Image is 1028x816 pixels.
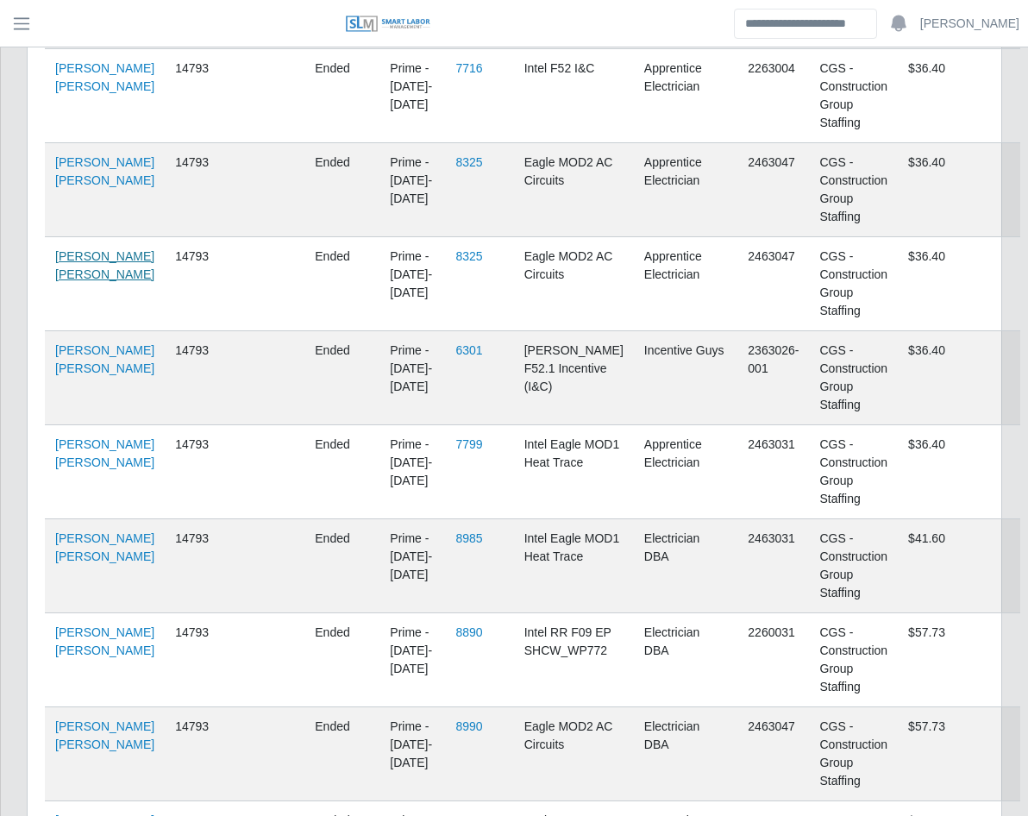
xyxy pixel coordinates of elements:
td: Apprentice Electrician [634,237,738,331]
td: Prime - [DATE]-[DATE] [379,613,445,707]
td: Intel F52 I&C [514,49,634,143]
td: Prime - [DATE]-[DATE] [379,425,445,519]
td: Intel Eagle MOD1 Heat Trace [514,425,634,519]
td: Apprentice Electrician [634,143,738,237]
td: 14793 [165,237,227,331]
td: CGS - Construction Group Staffing [810,425,899,519]
td: ended [304,331,379,425]
td: Apprentice Electrician [634,425,738,519]
td: 14793 [165,707,227,801]
a: 8985 [455,531,482,545]
td: 14793 [165,613,227,707]
td: Eagle MOD2 AC Circuits [514,707,634,801]
td: 2363026-001 [737,331,809,425]
a: 8325 [455,249,482,263]
td: Apprentice Electrician [634,49,738,143]
td: 2463047 [737,143,809,237]
td: Eagle MOD2 AC Circuits [514,237,634,331]
td: $41.60 [898,519,1019,613]
a: 7716 [455,61,482,75]
td: Prime - [DATE]-[DATE] [379,237,445,331]
td: 2263004 [737,49,809,143]
td: $36.40 [898,331,1019,425]
td: $36.40 [898,49,1019,143]
td: ended [304,519,379,613]
td: CGS - Construction Group Staffing [810,519,899,613]
a: 7799 [455,437,482,451]
td: $57.73 [898,613,1019,707]
a: [PERSON_NAME] [PERSON_NAME] [55,343,154,375]
td: 14793 [165,425,227,519]
td: Electrician DBA [634,613,738,707]
td: 14793 [165,519,227,613]
td: 14793 [165,49,227,143]
td: ended [304,707,379,801]
td: Electrician DBA [634,707,738,801]
td: ended [304,237,379,331]
td: Electrician DBA [634,519,738,613]
td: 14793 [165,331,227,425]
td: $36.40 [898,143,1019,237]
td: Incentive Guys [634,331,738,425]
a: [PERSON_NAME] [PERSON_NAME] [55,437,154,469]
td: 2260031 [737,613,809,707]
td: Eagle MOD2 AC Circuits [514,143,634,237]
a: [PERSON_NAME] [PERSON_NAME] [55,155,154,187]
a: [PERSON_NAME] [PERSON_NAME] [55,61,154,93]
img: SLM Logo [345,15,431,34]
td: $36.40 [898,237,1019,331]
td: 2463047 [737,237,809,331]
a: 6301 [455,343,482,357]
a: [PERSON_NAME] [920,15,1019,33]
td: CGS - Construction Group Staffing [810,613,899,707]
td: 2463031 [737,425,809,519]
a: 8325 [455,155,482,169]
td: ended [304,425,379,519]
a: 8990 [455,719,482,733]
td: CGS - Construction Group Staffing [810,143,899,237]
td: ended [304,49,379,143]
a: [PERSON_NAME] [PERSON_NAME] [55,249,154,281]
td: 2463047 [737,707,809,801]
td: ended [304,143,379,237]
td: Prime - [DATE]-[DATE] [379,707,445,801]
td: Prime - [DATE]-[DATE] [379,49,445,143]
td: Prime - [DATE]-[DATE] [379,331,445,425]
input: Search [734,9,877,39]
td: $36.40 [898,425,1019,519]
td: Prime - [DATE]-[DATE] [379,143,445,237]
td: CGS - Construction Group Staffing [810,237,899,331]
a: 8890 [455,625,482,639]
td: CGS - Construction Group Staffing [810,707,899,801]
td: ended [304,613,379,707]
td: CGS - Construction Group Staffing [810,49,899,143]
td: Intel RR F09 EP SHCW_WP772 [514,613,634,707]
td: Intel Eagle MOD1 Heat Trace [514,519,634,613]
td: 2463031 [737,519,809,613]
td: Prime - [DATE]-[DATE] [379,519,445,613]
td: 14793 [165,143,227,237]
a: [PERSON_NAME] [PERSON_NAME] [55,531,154,563]
td: [PERSON_NAME] F52.1 Incentive (I&C) [514,331,634,425]
td: $57.73 [898,707,1019,801]
a: [PERSON_NAME] [PERSON_NAME] [55,719,154,751]
a: [PERSON_NAME] [PERSON_NAME] [55,625,154,657]
td: CGS - Construction Group Staffing [810,331,899,425]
